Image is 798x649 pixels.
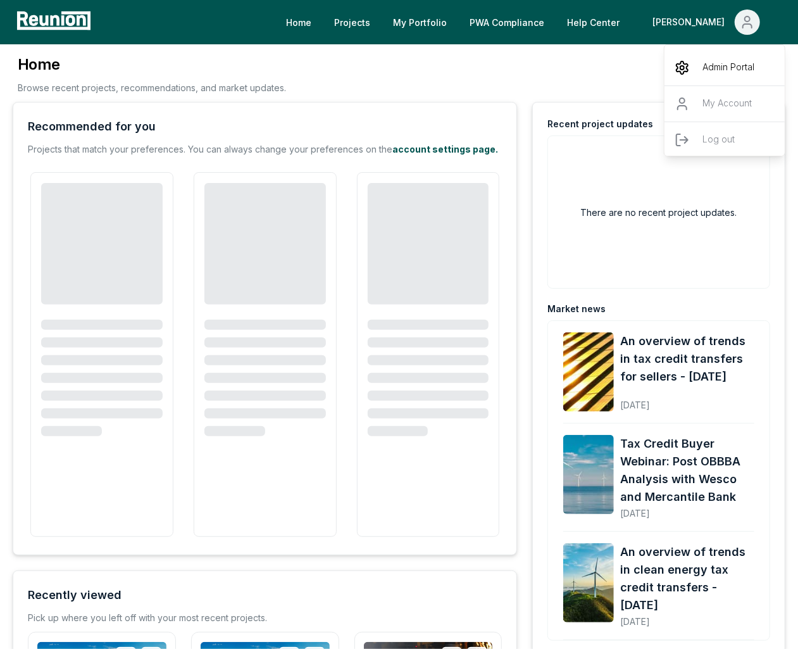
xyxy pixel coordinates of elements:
p: Log out [702,132,735,148]
img: An overview of trends in clean energy tax credit transfers - August 2025 [563,543,614,622]
nav: Main [276,9,785,35]
div: [PERSON_NAME] [664,50,786,163]
a: An overview of trends in tax credit transfers for sellers - [DATE] [620,332,754,386]
a: Projects [324,9,380,35]
p: Browse recent projects, recommendations, and market updates. [18,81,286,94]
div: [DATE] [620,606,754,628]
div: Pick up where you left off with your most recent projects. [28,612,267,624]
button: [PERSON_NAME] [642,9,770,35]
a: An overview of trends in clean energy tax credit transfers - [DATE] [620,543,754,614]
div: Recently viewed [28,586,122,604]
div: Recommended for you [28,118,156,135]
span: Projects that match your preferences. You can always change your preferences on the [28,144,392,154]
a: Home [276,9,321,35]
a: Help Center [557,9,630,35]
a: Tax Credit Buyer Webinar: Post OBBBA Analysis with Wesco and Mercantile Bank [620,435,754,506]
div: [PERSON_NAME] [652,9,730,35]
a: Admin Portal [664,50,786,85]
p: My Account [702,96,752,111]
img: Tax Credit Buyer Webinar: Post OBBBA Analysis with Wesco and Mercantile Bank [563,435,614,514]
a: account settings page. [392,144,498,154]
a: An overview of trends in clean energy tax credit transfers - August 2025 [563,543,614,628]
div: [DATE] [620,498,754,520]
div: [DATE] [620,389,754,412]
p: Admin Portal [702,60,754,75]
a: Tax Credit Buyer Webinar: Post OBBBA Analysis with Wesco and Mercantile Bank [563,435,614,520]
div: Market news [547,303,606,315]
a: My Portfolio [383,9,457,35]
img: An overview of trends in tax credit transfers for sellers - September 2025 [563,332,614,412]
div: Recent project updates [547,118,653,130]
a: PWA Compliance [459,9,554,35]
h3: Home [18,54,286,75]
h2: There are no recent project updates. [581,206,737,219]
